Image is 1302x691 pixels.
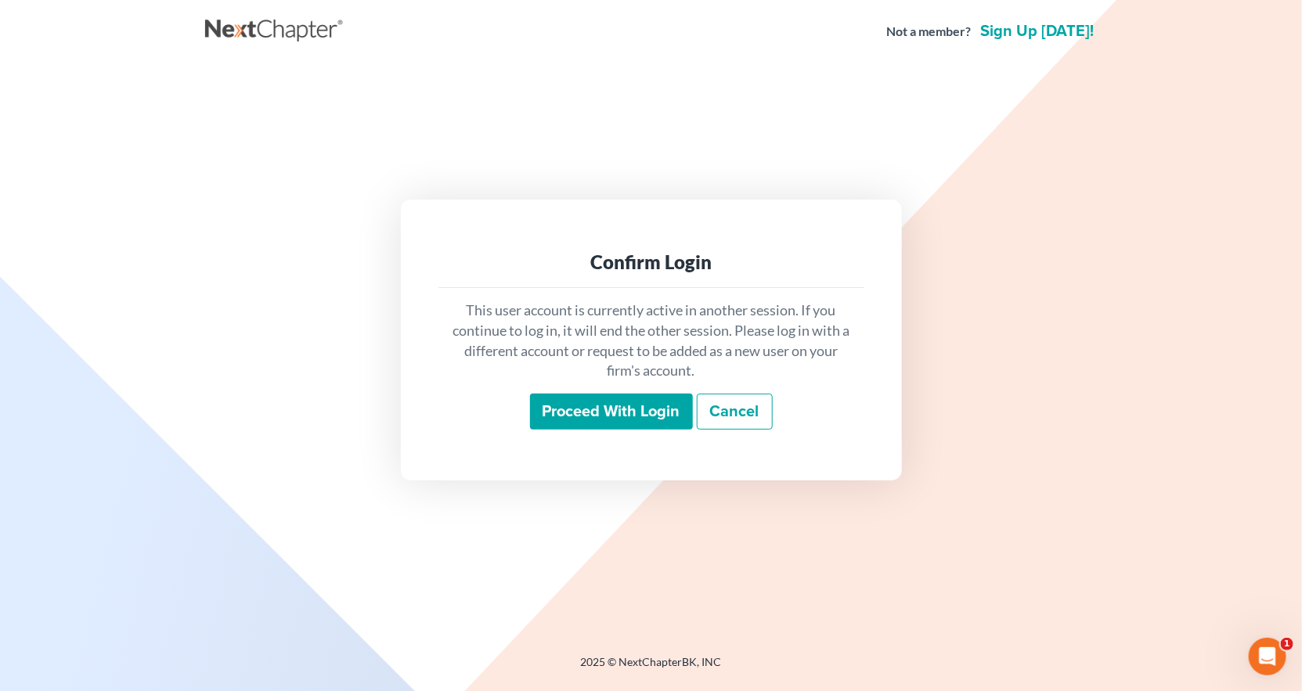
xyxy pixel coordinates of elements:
[978,23,1098,39] a: Sign up [DATE]!
[451,250,852,275] div: Confirm Login
[451,301,852,381] p: This user account is currently active in another session. If you continue to log in, it will end ...
[1249,638,1286,675] iframe: Intercom live chat
[1281,638,1293,650] span: 1
[530,394,693,430] input: Proceed with login
[697,394,773,430] a: Cancel
[887,23,972,41] strong: Not a member?
[205,654,1098,682] div: 2025 © NextChapterBK, INC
